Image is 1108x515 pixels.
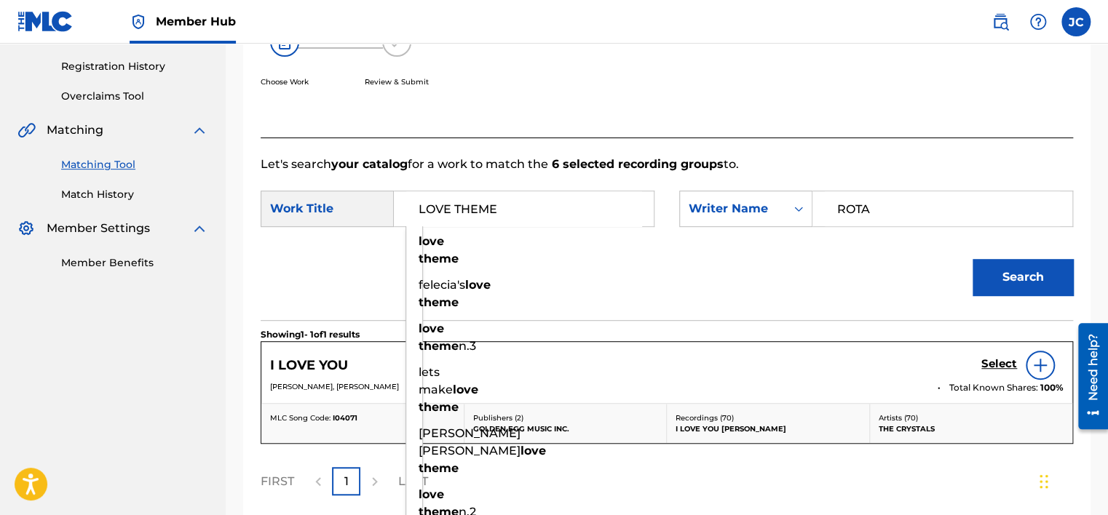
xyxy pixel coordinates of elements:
p: Recordings ( 70 ) [676,412,860,423]
strong: theme [419,252,459,266]
strong: love [465,278,491,292]
a: Matching Tool [61,157,208,172]
span: Matching [47,121,103,139]
span: felecia's [419,278,465,292]
a: Member Benefits [61,255,208,271]
div: User Menu [1061,7,1091,36]
strong: theme [419,295,459,309]
form: Search Form [261,173,1073,320]
p: THE CRYSTALS [879,423,1064,434]
img: expand [191,121,208,139]
span: MLC Song Code: [270,413,331,423]
p: FIRST [261,473,294,490]
span: [PERSON_NAME], [PERSON_NAME] [270,382,399,391]
button: Search [973,259,1073,295]
strong: love [419,487,444,501]
img: help [1029,13,1047,31]
span: 100 % [1040,381,1064,394]
strong: 6 selected recording groups [548,157,724,171]
strong: love [521,444,546,458]
iframe: Resource Center [1067,318,1108,435]
span: I04071 [333,413,357,423]
img: expand [191,220,208,237]
span: Member Settings [47,220,150,237]
p: GOLDEN EGG MUSIC INC. [473,423,658,434]
img: Member Settings [17,220,35,237]
img: Top Rightsholder [130,13,147,31]
iframe: Chat Widget [1035,445,1108,515]
img: info [1032,356,1049,374]
p: Review & Submit [365,76,429,87]
a: Registration History [61,59,208,74]
div: Drag [1040,460,1048,503]
p: Let's search for a work to match the to. [261,156,1073,173]
h5: I LOVE YOU [270,357,348,374]
p: Artists ( 70 ) [879,412,1064,423]
strong: love [419,234,444,248]
strong: theme [419,339,459,353]
strong: love [453,383,478,396]
img: search [992,13,1009,31]
h5: Select [981,357,1017,371]
img: Matching [17,121,36,139]
strong: theme [419,461,459,475]
strong: love [419,322,444,335]
p: 1 [344,473,349,490]
span: lets make [419,365,453,396]
p: LAST [398,473,428,490]
p: I LOVE YOU [PERSON_NAME] [676,423,860,434]
span: Member Hub [156,13,236,30]
p: Showing 1 - 1 of 1 results [261,328,360,341]
div: Help [1024,7,1053,36]
strong: your catalog [331,157,408,171]
div: Writer Name [689,200,777,217]
a: Public Search [986,7,1015,36]
p: Publishers ( 2 ) [473,412,658,423]
span: n.3 [459,339,476,353]
img: MLC Logo [17,11,74,32]
span: Total Known Shares: [949,381,1040,394]
span: [PERSON_NAME] [PERSON_NAME] [419,426,521,458]
a: Overclaims Tool [61,89,208,104]
strong: theme [419,400,459,414]
a: Match History [61,187,208,202]
p: Choose Work [261,76,309,87]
